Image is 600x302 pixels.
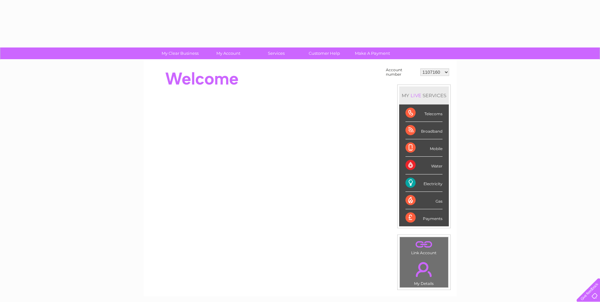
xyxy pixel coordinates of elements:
a: Make A Payment [346,47,399,59]
div: Electricity [405,174,442,192]
td: Account number [384,66,419,78]
div: LIVE [409,92,423,98]
a: Services [250,47,302,59]
div: MY SERVICES [399,86,449,104]
a: My Clear Business [154,47,206,59]
td: Link Account [399,237,448,257]
a: My Account [202,47,254,59]
div: Payments [405,209,442,226]
div: Mobile [405,139,442,157]
div: Water [405,157,442,174]
div: Gas [405,192,442,209]
div: Telecoms [405,104,442,122]
a: . [401,239,447,250]
a: . [401,258,447,280]
a: Customer Help [298,47,350,59]
td: My Details [399,257,448,288]
div: Broadband [405,122,442,139]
